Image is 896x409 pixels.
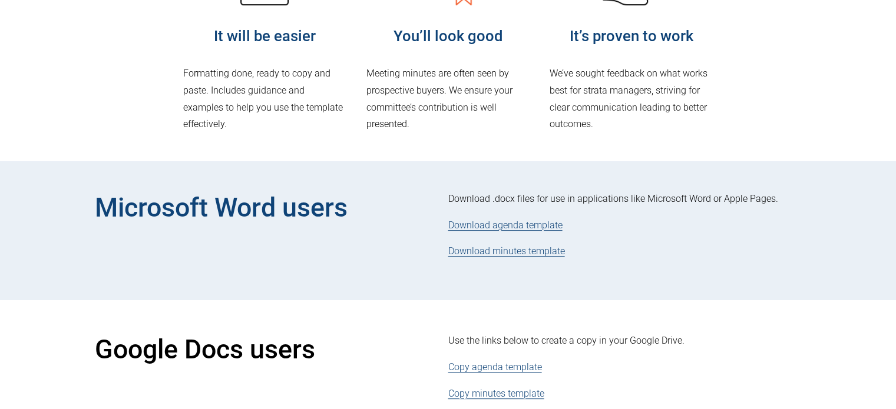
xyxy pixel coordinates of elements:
p: Formatting done, ready to copy and paste. Includes guidance and examples to help you use the temp... [183,65,346,133]
p: We’ve sought feedback on what works best for strata managers, striving for clear communication le... [550,65,713,133]
p: Meeting minutes are often seen by prospective buyers. We ensure your committee’s contribution is ... [366,65,530,133]
h4: You’ll look good [366,26,530,46]
h2: Google Docs users [95,332,389,367]
h4: It will be easier [183,26,346,46]
h2: Microsoft Word users [95,191,389,225]
a: Copy agenda template [448,361,542,373]
p: Use the links below to create a copy in your Google Drive. [448,332,802,350]
a: Download minutes template [448,245,565,257]
a: Download agenda template [448,220,563,231]
h4: It’s proven to work [550,26,713,46]
p: Download .docx files for use in applications like Microsoft Word or Apple Pages. [448,191,802,208]
a: Copy minutes template [448,388,544,399]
